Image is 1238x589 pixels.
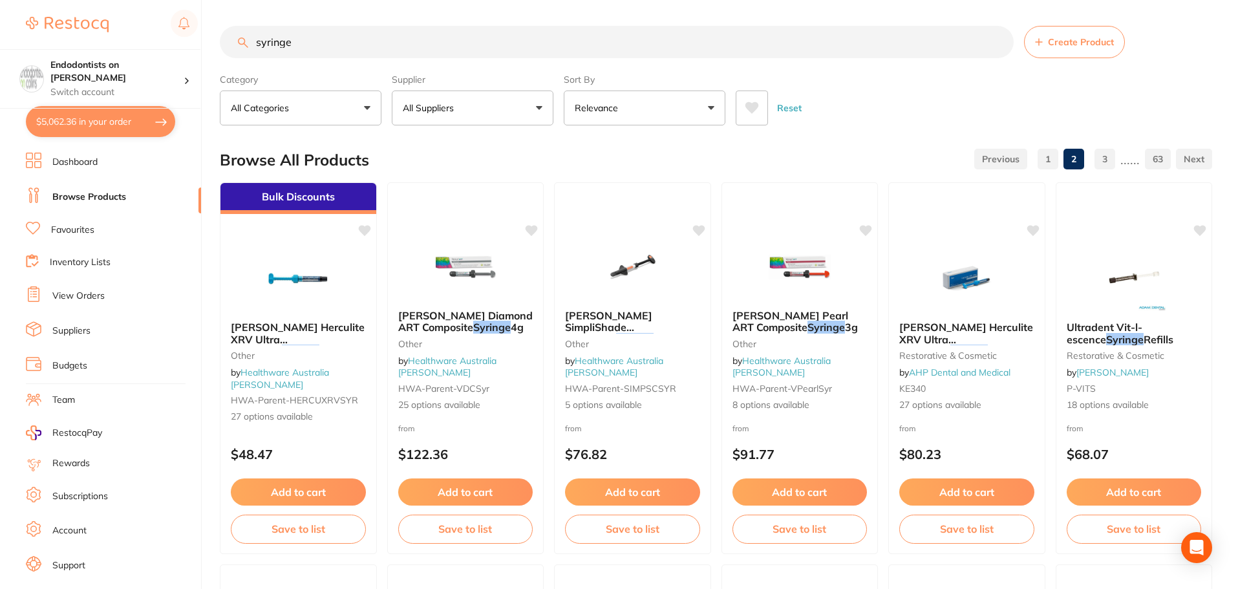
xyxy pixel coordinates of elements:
[732,447,868,462] p: $91.77
[392,91,553,125] button: All Suppliers
[773,91,806,125] button: Reset
[50,59,184,84] h4: Endodontists on Collins
[899,350,1034,361] small: restorative & cosmetic
[1106,333,1144,346] em: Syringe
[732,383,832,394] span: HWA-parent-VPearlSyr
[52,457,90,470] a: Rewards
[565,339,700,349] small: other
[565,447,700,462] p: $76.82
[1067,367,1149,378] span: by
[231,447,366,462] p: $48.47
[26,106,175,137] button: $5,062.36 in your order
[231,478,366,506] button: Add to cart
[231,350,366,361] small: other
[398,447,533,462] p: $122.36
[1067,478,1202,506] button: Add to cart
[590,235,674,299] img: Kerr SimpliShade Composite Syringe 4g
[924,246,1009,311] img: Kerr Herculite XRV Ultra Composite Syringe
[565,355,663,378] a: Healthware Australia [PERSON_NAME]
[1067,321,1142,345] span: Ultradent Vit-l-escence
[511,321,524,334] span: 4g
[50,86,184,99] p: Switch account
[1038,146,1058,172] a: 1
[575,102,623,114] p: Relevance
[398,309,533,334] span: [PERSON_NAME] Diamond ART Composite
[1120,152,1140,167] p: ......
[1067,383,1096,394] span: P-VITS
[1067,321,1202,345] b: Ultradent Vit-l-escence Syringe Refills
[26,425,41,440] img: RestocqPay
[565,478,700,506] button: Add to cart
[1092,246,1176,311] img: Ultradent Vit-l-escence Syringe Refills
[732,478,868,506] button: Add to cart
[564,91,725,125] button: Relevance
[231,321,366,345] b: Kerr Herculite XRV Ultra Composite Syringe 4g refill
[732,355,831,378] span: by
[398,423,415,433] span: from
[231,367,329,390] a: Healthware Australia [PERSON_NAME]
[52,156,98,169] a: Dashboard
[220,74,381,85] label: Category
[1024,26,1125,58] button: Create Product
[1145,146,1171,172] a: 63
[52,394,75,407] a: Team
[732,355,831,378] a: Healthware Australia [PERSON_NAME]
[732,309,848,334] span: [PERSON_NAME] Pearl ART Composite
[392,74,553,85] label: Supplier
[565,309,652,346] span: [PERSON_NAME] SimpliShade Composite
[732,423,749,433] span: from
[220,26,1014,58] input: Search Products
[845,321,858,334] span: 3g
[1067,447,1202,462] p: $68.07
[256,246,340,311] img: Kerr Herculite XRV Ultra Composite Syringe 4g refill
[52,325,91,337] a: Suppliers
[51,224,94,237] a: Favourites
[1067,515,1202,543] button: Save to list
[1063,146,1084,172] a: 2
[564,74,725,85] label: Sort By
[899,447,1034,462] p: $80.23
[231,321,365,358] span: [PERSON_NAME] Herculite XRV Ultra Composite
[899,515,1034,543] button: Save to list
[50,256,111,269] a: Inventory Lists
[565,399,700,412] span: 5 options available
[52,359,87,372] a: Budgets
[899,321,1034,345] b: Kerr Herculite XRV Ultra Composite Syringe
[1094,146,1115,172] a: 3
[732,399,868,412] span: 8 options available
[565,423,582,433] span: from
[52,427,102,440] span: RestocqPay
[732,310,868,334] b: Kulzer Venus Pearl ART Composite Syringe 3g
[398,310,533,334] b: Kulzer Venus Diamond ART Composite Syringe 4g
[1067,350,1202,361] small: restorative & cosmetic
[616,333,654,346] em: Syringe
[52,559,85,572] a: Support
[565,310,700,334] b: Kerr SimpliShade Composite Syringe 4g
[26,10,109,39] a: Restocq Logo
[231,102,294,114] p: All Categories
[398,478,533,506] button: Add to cart
[398,355,496,378] a: Healthware Australia [PERSON_NAME]
[1067,423,1083,433] span: from
[398,383,489,394] span: HWA-parent-VDCSyr
[52,490,108,503] a: Subscriptions
[231,394,358,406] span: HWA-parent-HERCUXRVSYR
[398,339,533,349] small: other
[1076,367,1149,378] a: [PERSON_NAME]
[950,345,988,358] em: Syringe
[732,339,868,349] small: other
[1048,37,1114,47] span: Create Product
[909,367,1010,378] a: AHP Dental and Medical
[423,235,507,299] img: Kulzer Venus Diamond ART Composite Syringe 4g
[654,333,667,346] span: 4g
[1181,532,1212,563] div: Open Intercom Messenger
[231,411,366,423] span: 27 options available
[52,191,126,204] a: Browse Products
[565,383,676,394] span: HWA-parent-SIMPSCSYR
[220,151,369,169] h2: Browse All Products
[220,91,381,125] button: All Categories
[231,515,366,543] button: Save to list
[899,367,1010,378] span: by
[565,355,663,378] span: by
[899,321,1033,358] span: [PERSON_NAME] Herculite XRV Ultra Composite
